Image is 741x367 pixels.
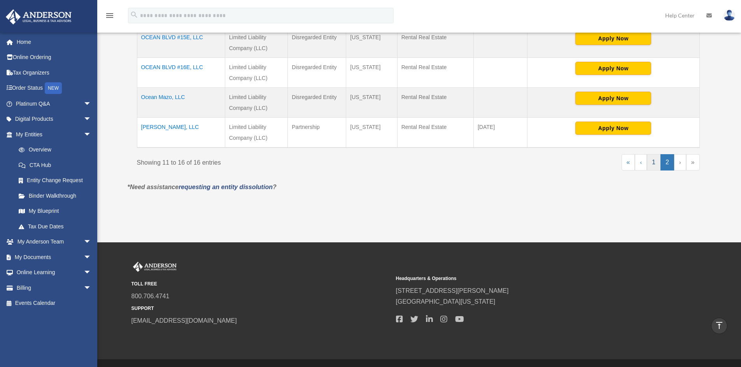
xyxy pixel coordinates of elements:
a: Entity Change Request [11,173,99,188]
td: [US_STATE] [346,58,397,88]
a: Events Calendar [5,296,103,311]
img: User Pic [723,10,735,21]
a: 1 [647,154,660,170]
small: TOLL FREE [131,280,391,288]
a: Billingarrow_drop_down [5,280,103,296]
td: Limited Liability Company (LLC) [225,88,288,118]
td: Limited Liability Company (LLC) [225,28,288,58]
button: Apply Now [575,122,651,135]
a: CTA Hub [11,157,99,173]
td: Rental Real Estate [397,58,473,88]
td: Disregarded Entity [288,58,346,88]
a: [STREET_ADDRESS][PERSON_NAME] [396,287,509,294]
td: [DATE] [473,118,527,148]
a: Digital Productsarrow_drop_down [5,111,103,127]
td: Limited Liability Company (LLC) [225,118,288,148]
span: arrow_drop_down [84,127,99,143]
a: Home [5,34,103,50]
small: SUPPORT [131,304,391,313]
td: Rental Real Estate [397,118,473,148]
button: Apply Now [575,62,651,75]
td: Disregarded Entity [288,88,346,118]
span: arrow_drop_down [84,96,99,112]
td: Ocean Mazo, LLC [137,88,225,118]
a: Previous [635,154,647,170]
td: Rental Real Estate [397,28,473,58]
a: Last [686,154,700,170]
td: [PERSON_NAME], LLC [137,118,225,148]
button: Apply Now [575,32,651,45]
span: arrow_drop_down [84,280,99,296]
i: search [130,10,138,19]
td: [US_STATE] [346,88,397,118]
div: NEW [45,82,62,94]
td: Disregarded Entity [288,28,346,58]
a: [EMAIL_ADDRESS][DOMAIN_NAME] [131,317,237,324]
a: My Documentsarrow_drop_down [5,249,103,265]
span: arrow_drop_down [84,111,99,127]
td: Rental Real Estate [397,88,473,118]
i: vertical_align_top [715,321,724,330]
td: OCEAN BLVD #15E, LLC [137,28,225,58]
a: menu [105,14,114,20]
a: Binder Walkthrough [11,188,99,204]
em: *Need assistance ? [128,184,277,190]
a: Tax Due Dates [11,219,99,234]
a: vertical_align_top [711,318,727,334]
span: arrow_drop_down [84,234,99,250]
small: Headquarters & Operations [396,275,655,283]
a: Tax Organizers [5,65,103,80]
td: Limited Liability Company (LLC) [225,58,288,88]
a: 800.706.4741 [131,293,170,299]
a: Online Ordering [5,50,103,65]
td: [US_STATE] [346,28,397,58]
a: 2 [660,154,674,170]
a: First [622,154,635,170]
span: arrow_drop_down [84,265,99,281]
button: Apply Now [575,92,651,105]
div: Showing 11 to 16 of 16 entries [137,154,413,168]
a: My Anderson Teamarrow_drop_down [5,234,103,250]
a: My Entitiesarrow_drop_down [5,127,99,142]
span: arrow_drop_down [84,249,99,265]
img: Anderson Advisors Platinum Portal [131,262,178,272]
a: Platinum Q&Aarrow_drop_down [5,96,103,111]
i: menu [105,11,114,20]
td: OCEAN BLVD #16E, LLC [137,58,225,88]
a: [GEOGRAPHIC_DATA][US_STATE] [396,298,496,305]
a: Next [674,154,686,170]
img: Anderson Advisors Platinum Portal [4,9,74,24]
a: requesting an entity dissolution [179,184,273,190]
td: [US_STATE] [346,118,397,148]
td: Partnership [288,118,346,148]
a: Overview [11,142,95,158]
a: Order StatusNEW [5,80,103,96]
a: My Blueprint [11,204,99,219]
a: Online Learningarrow_drop_down [5,265,103,280]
